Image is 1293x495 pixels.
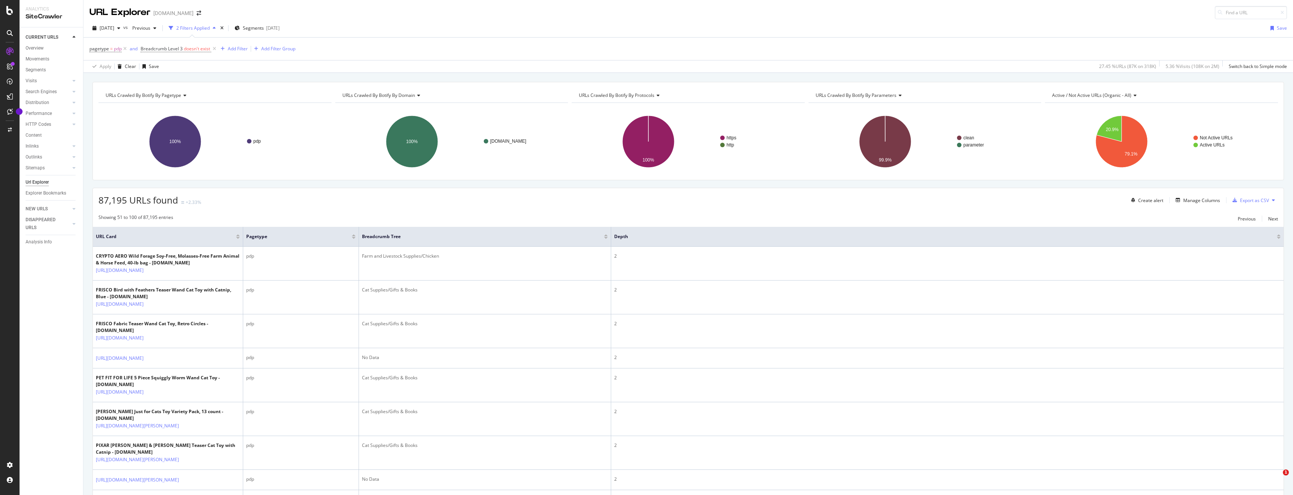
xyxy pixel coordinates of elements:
div: Outlinks [26,153,42,161]
div: Next [1268,216,1278,222]
button: Switch back to Simple mode [1226,60,1287,72]
text: Not Active URLs [1200,135,1232,140]
button: 2 Filters Applied [166,22,219,34]
div: 2 [614,320,1281,327]
div: Switch back to Simple mode [1229,63,1287,69]
a: [URL][DOMAIN_NAME] [96,267,144,274]
div: Url Explorer [26,178,49,186]
a: [URL][DOMAIN_NAME] [96,388,144,396]
div: 2 [614,476,1281,483]
div: Add Filter [228,45,248,52]
div: Overview [26,44,44,52]
text: [DOMAIN_NAME] [490,139,526,144]
span: Breadcrumb Tree [362,233,593,240]
button: Clear [115,60,136,72]
svg: A chart. [1045,109,1278,174]
button: Segments[DATE] [232,22,283,34]
div: HTTP Codes [26,121,51,128]
div: pdp [246,374,356,381]
div: CRYPTO AERO Wild Forage Soy-Free, Molasses-Free Farm Animal & Horse Feed, 40-lb bag - [DOMAIN_NAME] [96,253,240,266]
button: Save [1267,22,1287,34]
div: and [130,45,138,52]
text: http [727,142,734,148]
div: Content [26,131,42,139]
h4: URLs Crawled By Botify By protocols [577,89,798,101]
text: 100% [170,139,181,144]
div: pdp [246,476,356,483]
div: Previous [1238,216,1256,222]
a: Url Explorer [26,178,78,186]
span: doesn't exist [184,45,210,52]
svg: A chart. [335,109,568,174]
a: Content [26,131,78,139]
a: NEW URLS [26,205,70,213]
a: Analysis Info [26,238,78,246]
button: Apply [89,60,111,72]
a: [URL][DOMAIN_NAME][PERSON_NAME] [96,422,179,430]
div: URL Explorer [89,6,150,19]
div: pdp [246,253,356,260]
a: Inlinks [26,142,70,150]
div: Cat Supplies/Gifts & Books [362,287,608,293]
h4: Active / Not Active URLs [1051,89,1271,101]
div: Movements [26,55,49,63]
span: vs [123,24,129,30]
a: [URL][DOMAIN_NAME][PERSON_NAME] [96,456,179,463]
div: pdp [246,408,356,415]
div: 2 [614,374,1281,381]
a: Search Engines [26,88,70,96]
a: Distribution [26,99,70,107]
button: Create alert [1128,194,1163,206]
span: URLs Crawled By Botify By domain [342,92,415,98]
div: FRISCO Fabric Teaser Wand Cat Toy, Retro Circles - [DOMAIN_NAME] [96,320,240,334]
text: 99.9% [879,157,892,163]
div: Apply [100,63,111,69]
button: Next [1268,214,1278,223]
a: HTTP Codes [26,121,70,128]
span: URLs Crawled By Botify By protocols [579,92,654,98]
div: pdp [246,320,356,327]
svg: A chart. [572,109,805,174]
div: arrow-right-arrow-left [197,11,201,16]
div: A chart. [809,109,1042,174]
a: Performance [26,110,70,118]
text: parameter [963,142,984,148]
div: No Data [362,354,608,361]
div: Create alert [1138,197,1163,204]
a: [URL][DOMAIN_NAME] [96,334,144,342]
text: Active URLs [1200,142,1225,148]
span: = [110,45,113,52]
span: Depth [614,233,1266,240]
div: CURRENT URLS [26,33,58,41]
div: PET FIT FOR LIFE 5 Piece Squiggly Worm Wand Cat Toy - [DOMAIN_NAME] [96,374,240,388]
div: Distribution [26,99,49,107]
div: Inlinks [26,142,39,150]
span: pagetype [89,45,109,52]
span: Segments [243,25,264,31]
input: Find a URL [1215,6,1287,19]
span: URLs Crawled By Botify By parameters [816,92,896,98]
div: Cat Supplies/Gifts & Books [362,408,608,415]
div: 5.36 % Visits ( 108K on 2M ) [1166,63,1219,69]
div: Cat Supplies/Gifts & Books [362,320,608,327]
button: Save [139,60,159,72]
span: pagetype [246,233,341,240]
a: [URL][DOMAIN_NAME] [96,355,144,362]
text: pdp [253,139,261,144]
h4: URLs Crawled By Botify By pagetype [104,89,325,101]
div: [DATE] [266,25,280,31]
a: Overview [26,44,78,52]
a: Visits [26,77,70,85]
text: 100% [406,139,418,144]
div: Manage Columns [1183,197,1220,204]
text: 20.9% [1106,127,1119,132]
div: Farm and Livestock Supplies/Chicken [362,253,608,260]
span: 87,195 URLs found [98,194,178,206]
a: Segments [26,66,78,74]
span: 1 [1283,469,1289,475]
button: Add Filter Group [251,44,295,53]
div: PIXAR [PERSON_NAME] & [PERSON_NAME] Teaser Cat Toy with Catnip - [DOMAIN_NAME] [96,442,240,456]
div: pdp [246,354,356,361]
span: Active / Not Active URLs (organic - all) [1052,92,1131,98]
